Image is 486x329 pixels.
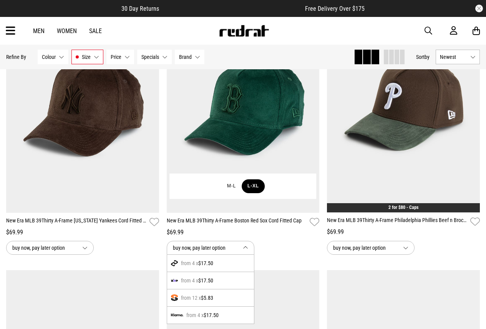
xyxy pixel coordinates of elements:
span: Brand [179,54,192,60]
span: Free Delivery Over $175 [305,5,365,12]
a: 2 for $80 - Caps [388,205,418,210]
div: from 12 x [167,289,254,307]
button: Price [106,50,134,64]
span: Specials [141,54,159,60]
a: New Era MLB 39Thirty A-Frame Philadelphia Phillies Beef n Broc Suede Fitted [327,216,467,227]
span: Colour [42,54,56,60]
div: from 4 x [167,272,254,289]
span: Newest [440,54,467,60]
a: Sale [89,27,102,35]
span: by [425,54,430,60]
button: L-XL [242,179,265,193]
div: $69.99 [167,228,320,237]
button: buy now, pay later option [167,241,254,255]
button: Colour [38,50,68,64]
img: splitpay-icon.png [171,294,178,301]
div: from 4 x [167,255,254,272]
button: Sortby [416,52,430,62]
span: Price [111,54,121,60]
img: Redrat logo [219,25,269,37]
button: buy now, pay later option [6,241,94,255]
button: Newest [436,50,480,64]
div: $69.99 [6,228,159,237]
iframe: Customer reviews powered by Trustpilot [174,5,290,12]
a: Women [57,27,77,35]
span: $17.50 [198,276,213,285]
button: Specials [137,50,172,64]
a: New Era MLB 39Thirty A-Frame [US_STATE] Yankees Cord Fitted Cap [6,217,146,228]
div: $69.99 [327,227,480,237]
a: New Era MLB 39Thirty A-Frame Boston Red Sox Cord Fitted Cap [167,217,307,228]
span: buy now, pay later option [333,243,397,252]
button: M-L [221,179,242,193]
button: Brand [175,50,204,64]
img: ico-ap-afterpay.png [171,260,178,266]
span: $17.50 [204,311,219,320]
button: Size [71,50,103,64]
span: Size [82,54,91,60]
button: buy now, pay later option [327,241,415,255]
span: $5.83 [201,293,213,302]
div: from 4 x [167,307,254,324]
img: zip-logo.svg [171,279,178,282]
span: buy now, pay later option [12,243,76,252]
span: buy now, pay later option [173,243,237,252]
a: Men [33,27,45,35]
button: Open LiveChat chat widget [6,3,29,26]
span: 30 Day Returns [121,5,159,12]
img: logo-klarna.svg [171,314,183,316]
p: Refine By [6,54,26,60]
span: $17.50 [198,259,213,268]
